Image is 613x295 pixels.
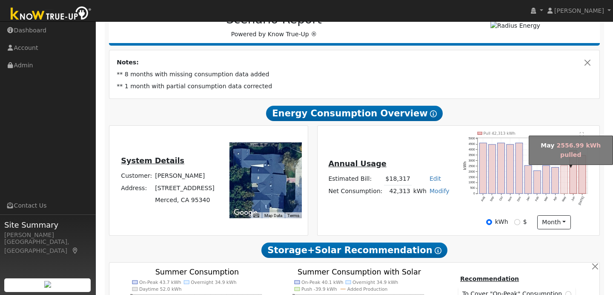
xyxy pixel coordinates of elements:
rect: onclick="" [570,150,577,194]
i: Show Help [430,110,437,117]
label: kWh [495,217,508,226]
div: [GEOGRAPHIC_DATA], [GEOGRAPHIC_DATA] [4,237,91,255]
img: Know True-Up [6,5,96,24]
text: Sep [489,196,494,202]
text: On-Peak 40.1 kWh [301,280,344,285]
button: Map Data [264,213,282,219]
text: Apr [553,196,558,202]
text: Summer Consumption with Solar [298,268,421,276]
rect: onclick="" [552,167,559,194]
text: 2000 [469,170,475,173]
input: kWh [486,219,492,225]
text: Overnight 34.9 kWh [353,280,398,285]
td: ** 8 months with missing consumption data added [115,69,594,81]
text: Mar [544,196,549,202]
text: Summer Consumption [155,268,239,276]
rect: onclick="" [516,143,523,194]
text: Aug [480,196,485,202]
text: May [561,196,567,202]
td: $18,317 [384,173,412,185]
u: Annual Usage [328,159,386,168]
text: Overnight 34.9 kWh [191,280,236,285]
img: Google [232,207,260,218]
button: Keyboard shortcuts [253,213,259,219]
a: Map [72,247,79,254]
text: Pull 42,313 kWh [484,130,516,135]
text: Push -39.9 kWh [301,286,337,292]
td: [PERSON_NAME] [154,170,216,182]
text: Dec [516,196,521,202]
span: Site Summary [4,219,91,231]
text: 1000 [469,181,475,184]
strong: May [541,142,554,149]
span: 2556.99 kWh pulled [556,142,601,158]
strong: Notes: [117,59,139,66]
a: Open this area in Google Maps (opens a new window) [232,207,260,218]
rect: onclick="" [507,144,514,193]
rect: onclick="" [579,155,586,194]
text: 4000 [469,148,475,151]
text: Added Production [347,286,388,292]
td: Merced, CA 95340 [154,194,216,206]
span: Energy Consumption Overview [266,106,442,121]
td: kWh [412,185,428,197]
text: On-Peak 43.7 kWh [139,280,181,285]
text: Feb [535,196,539,202]
label: $ [523,217,527,226]
a: Terms (opens in new tab) [287,213,299,218]
rect: onclick="" [479,143,487,194]
text: 3000 [469,159,475,162]
td: Address: [120,182,154,194]
button: Close [583,58,592,67]
td: Net Consumption: [327,185,384,197]
rect: onclick="" [488,145,496,194]
text:  [580,132,584,137]
div: [PERSON_NAME] [4,231,91,240]
rect: onclick="" [561,165,568,194]
div: Powered by Know True-Up ® [113,12,435,39]
a: Edit [430,175,441,182]
text: 5000 [469,137,475,140]
text: 1500 [469,175,475,178]
text: Jan [526,196,530,201]
input: $ [514,219,520,225]
text: Jun [571,196,576,201]
td: Estimated Bill: [327,173,384,185]
rect: onclick="" [543,165,550,194]
u: System Details [121,156,184,165]
text: [DATE] [578,196,585,205]
rect: onclick="" [498,143,505,194]
td: [STREET_ADDRESS] [154,182,216,194]
span: [PERSON_NAME] [554,7,604,14]
i: Show Help [435,247,441,254]
text: Oct [498,196,503,201]
a: Modify [430,188,450,194]
rect: onclick="" [533,171,541,194]
img: Radius Energy [490,21,540,30]
text: kWh [463,161,467,170]
td: Customer: [120,170,154,182]
button: month [537,215,571,230]
text: 2500 [469,164,475,167]
td: ** 1 month with partial consumption data corrected [115,81,594,93]
td: 42,313 [384,185,412,197]
rect: onclick="" [524,165,532,194]
span: Storage+Solar Recommendation [261,243,447,258]
u: Recommendation [460,275,519,282]
text: 4500 [469,142,475,145]
img: retrieve [44,281,51,288]
text: Nov [507,196,513,202]
text: 0 [473,192,475,195]
text: 500 [470,186,475,189]
text: 3500 [469,153,475,156]
text: Daytime 52.0 kWh [139,286,182,292]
